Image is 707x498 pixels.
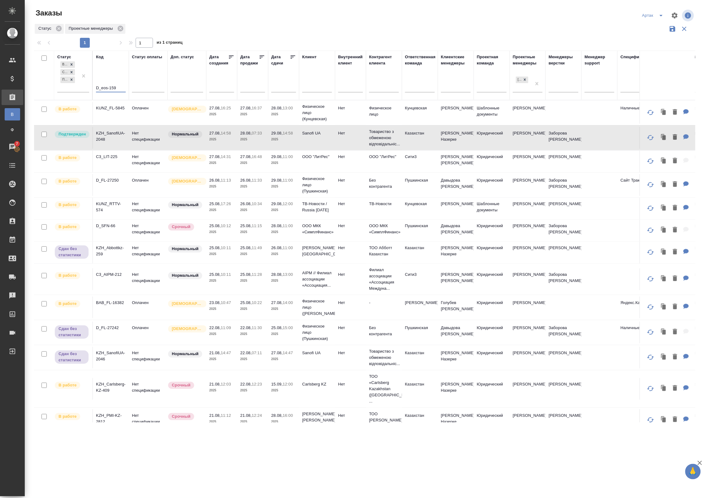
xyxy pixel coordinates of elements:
[643,223,658,238] button: Обновить
[221,272,231,277] p: 10:11
[474,151,510,172] td: Юридический
[240,251,265,257] p: 2025
[35,24,64,34] div: Статус
[643,325,658,340] button: Обновить
[369,300,399,306] p: -
[168,245,203,253] div: Статус по умолчанию для стандартных заказов
[438,174,474,196] td: Давыдова [PERSON_NAME]
[369,177,399,190] p: Без контрагента
[96,154,126,160] p: C3_LIT-225
[240,207,265,213] p: 2025
[252,131,262,135] p: 07:33
[59,202,76,208] p: В работе
[209,111,234,117] p: 2025
[338,105,363,111] p: Нет
[670,106,680,119] button: Удалить
[129,242,168,263] td: Нет спецификации
[5,124,20,136] a: Ф
[221,245,231,250] p: 10:11
[658,178,670,191] button: Клонировать
[302,270,332,289] p: AIPM // Филиал ассоциации «Ассоциация...
[60,69,68,76] div: Сдан без статистики
[283,106,293,110] p: 13:00
[338,300,363,306] p: Нет
[240,160,265,166] p: 2025
[670,202,680,214] button: Удалить
[271,183,296,190] p: 2025
[12,141,22,147] span: 7
[474,174,510,196] td: Юридический
[209,207,234,213] p: 2025
[271,300,283,305] p: 27.08,
[60,77,68,83] div: Подтвержден
[252,300,262,305] p: 10:22
[658,326,670,338] button: Клонировать
[271,160,296,166] p: 2025
[54,177,89,186] div: Выставляет ПМ после принятия заказа от КМа
[252,223,262,228] p: 11:15
[209,251,234,257] p: 2025
[54,300,89,308] div: Выставляет ПМ после принятия заказа от КМа
[252,201,262,206] p: 10:34
[129,174,168,196] td: Оплачен
[172,155,203,161] p: [DEMOGRAPHIC_DATA]
[670,246,680,258] button: Удалить
[209,106,221,110] p: 27.08,
[474,127,510,149] td: Юридический
[221,178,231,183] p: 11:13
[510,174,546,196] td: [PERSON_NAME]
[240,154,252,159] p: 27.08,
[240,229,265,235] p: 2025
[172,178,203,184] p: [DEMOGRAPHIC_DATA]
[209,229,234,235] p: 2025
[549,201,578,207] p: [PERSON_NAME]
[60,76,76,84] div: В работе, Сдан без статистики, Подтвержден
[59,155,76,161] p: В работе
[670,155,680,167] button: Удалить
[670,326,680,338] button: Удалить
[643,154,658,169] button: Обновить
[549,223,578,235] p: Заборова [PERSON_NAME]
[271,251,296,257] p: 2025
[438,151,474,172] td: [PERSON_NAME] [PERSON_NAME]
[240,131,252,135] p: 28.08,
[438,242,474,263] td: [PERSON_NAME] Назерке
[405,54,436,66] div: Ответственная команда
[209,131,221,135] p: 27.08,
[670,382,680,395] button: Удалить
[5,108,20,121] a: В
[510,242,546,263] td: [PERSON_NAME]
[369,129,399,147] p: Товариство з обмеженою відповідальніс...
[402,127,438,149] td: Казахстан
[96,381,126,394] p: KZH_Carlsberg-KZ-409
[252,154,262,159] p: 16:48
[658,301,670,313] button: Клонировать
[34,8,62,18] span: Заказы
[96,412,126,425] p: KZH_PMI-KZ-2812
[129,151,168,172] td: Нет спецификации
[96,271,126,278] p: C3_AIPM-212
[338,245,363,251] p: Нет
[271,106,283,110] p: 28.08,
[240,245,252,250] p: 25.08,
[643,381,658,396] button: Обновить
[209,245,221,250] p: 25.08,
[96,177,126,183] p: D_FL-27250
[402,174,438,196] td: Пушкинская
[240,106,252,110] p: 27.08,
[643,177,658,192] button: Обновить
[129,102,168,124] td: Оплачен
[438,198,474,219] td: [PERSON_NAME]
[510,127,546,149] td: [PERSON_NAME]
[283,154,293,159] p: 11:00
[369,223,399,235] p: ООО МКК «СимплФинанс»
[59,246,85,258] p: Сдан без статистики
[54,154,89,162] div: Выставляет ПМ после принятия заказа от КМа
[157,39,183,48] span: из 1 страниц
[59,224,76,230] p: В работе
[59,272,76,279] p: В работе
[338,201,363,207] p: Нет
[172,301,203,307] p: [DEMOGRAPHIC_DATA]
[69,25,115,32] p: Проектные менеджеры
[271,201,283,206] p: 29.08,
